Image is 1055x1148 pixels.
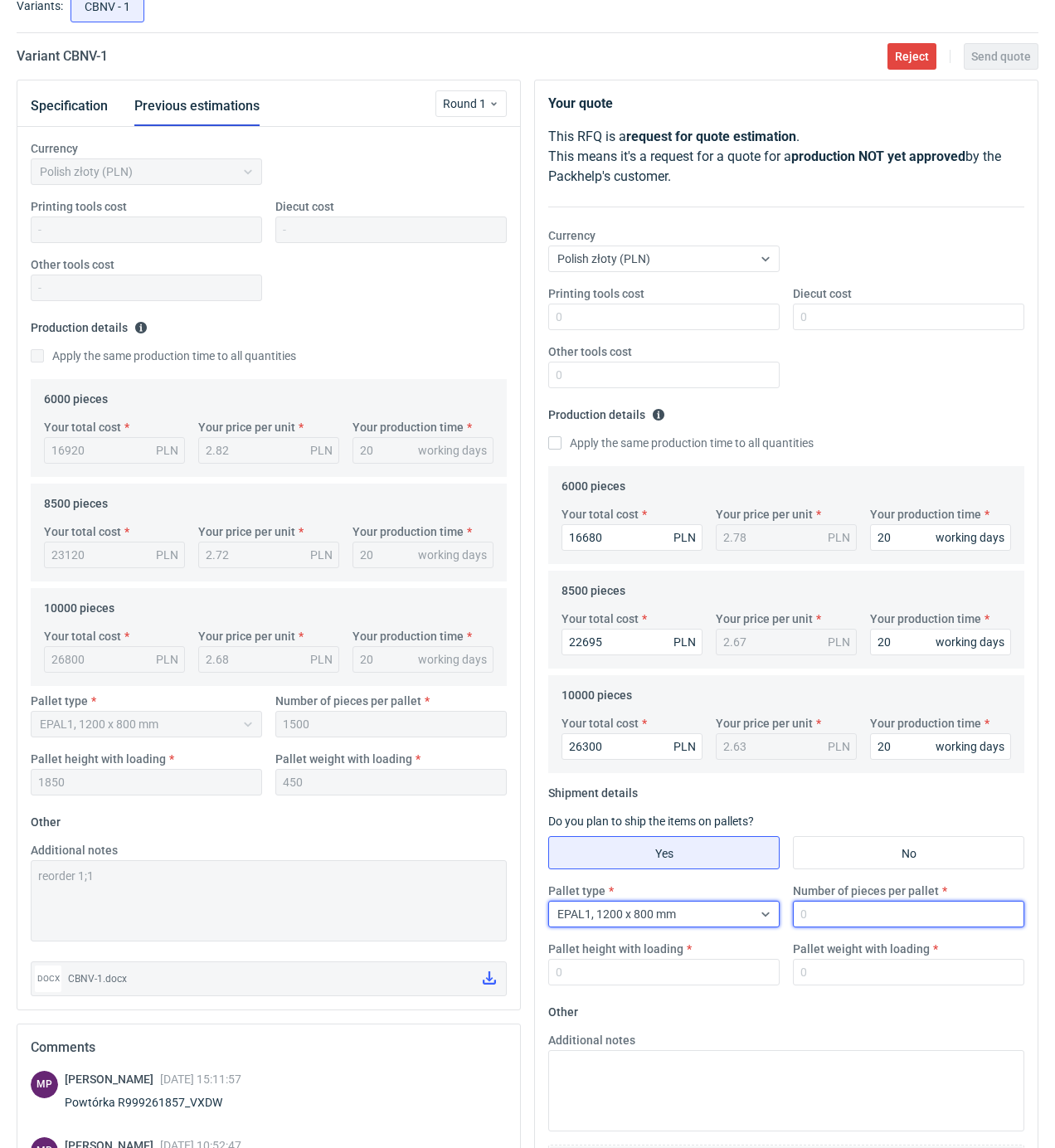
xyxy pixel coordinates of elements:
[352,523,464,540] label: Your production time
[870,715,981,732] label: Your production time
[548,435,814,451] label: Apply the same production time to all quantities
[936,634,1004,650] div: working days
[870,610,981,627] label: Your production time
[828,634,850,650] div: PLN
[31,256,114,273] label: Other tools cost
[828,738,850,755] div: PLN
[793,836,1024,869] label: No
[31,314,148,334] legend: Production details
[793,941,930,957] label: Pallet weight with loading
[562,473,625,493] legend: 6000 pieces
[716,715,813,732] label: Your price per unit
[557,252,650,265] span: Polish złoty (PLN)
[562,733,703,760] input: 0
[44,595,114,615] legend: 10000 pieces
[275,693,421,709] label: Number of pieces per pallet
[548,883,605,899] label: Pallet type
[156,442,178,459] div: PLN
[548,285,644,302] label: Printing tools cost
[31,348,296,364] label: Apply the same production time to all quantities
[562,715,639,732] label: Your total cost
[44,628,121,645] label: Your total cost
[793,285,852,302] label: Diecut cost
[548,941,683,957] label: Pallet height with loading
[887,43,936,70] button: Reject
[418,547,487,563] div: working days
[156,651,178,668] div: PLN
[895,51,929,62] span: Reject
[548,304,780,330] input: 0
[548,999,578,1019] legend: Other
[548,95,613,111] strong: Your quote
[971,51,1031,62] span: Send quote
[548,401,665,421] legend: Production details
[31,860,507,941] textarea: reorder 1;1
[870,524,1011,551] input: 0
[44,523,121,540] label: Your total cost
[793,959,1024,985] input: 0
[31,751,166,767] label: Pallet height with loading
[548,836,780,869] label: Yes
[160,1073,241,1086] span: [DATE] 15:11:57
[198,628,295,645] label: Your price per unit
[562,577,625,597] legend: 8500 pieces
[31,842,118,859] label: Additional notes
[31,140,78,157] label: Currency
[548,780,638,800] legend: Shipment details
[548,815,754,828] label: Do you plan to ship the items on pallets?
[964,43,1038,70] button: Send quote
[31,1071,58,1098] figcaption: MP
[793,883,939,899] label: Number of pieces per pallet
[557,907,676,921] span: EPAL1, 1200 x 800 mm
[673,634,696,650] div: PLN
[548,959,780,985] input: 0
[35,966,61,992] div: docx
[31,1071,58,1098] div: Michał Palasek
[65,1073,160,1086] span: [PERSON_NAME]
[44,386,108,406] legend: 6000 pieces
[548,127,1024,187] p: This RFQ is a . This means it's a request for a quote for a by the Packhelp's customer.
[562,682,632,702] legend: 10000 pieces
[626,129,796,144] strong: request for quote estimation
[673,529,696,546] div: PLN
[275,198,334,215] label: Diecut cost
[716,610,813,627] label: Your price per unit
[65,1094,242,1111] div: Powtórka R999261857_VXDW
[936,529,1004,546] div: working days
[562,610,639,627] label: Your total cost
[44,490,108,510] legend: 8500 pieces
[352,628,464,645] label: Your production time
[936,738,1004,755] div: working days
[17,46,108,66] h2: Variant CBNV - 1
[793,304,1024,330] input: 0
[418,442,487,459] div: working days
[31,809,61,829] legend: Other
[134,86,260,126] button: Previous estimations
[791,148,965,164] strong: production NOT yet approved
[31,1038,507,1058] h2: Comments
[156,547,178,563] div: PLN
[31,198,127,215] label: Printing tools cost
[828,529,850,546] div: PLN
[443,95,489,112] span: Round 1
[310,547,333,563] div: PLN
[548,343,632,360] label: Other tools cost
[673,738,696,755] div: PLN
[68,970,469,987] div: CBNV-1.docx
[31,693,88,709] label: Pallet type
[793,901,1024,927] input: 0
[870,629,1011,655] input: 0
[44,419,121,435] label: Your total cost
[562,506,639,523] label: Your total cost
[870,506,981,523] label: Your production time
[352,419,464,435] label: Your production time
[562,629,703,655] input: 0
[198,419,295,435] label: Your price per unit
[548,227,596,244] label: Currency
[310,442,333,459] div: PLN
[198,523,295,540] label: Your price per unit
[310,651,333,668] div: PLN
[716,506,813,523] label: Your price per unit
[562,524,703,551] input: 0
[870,733,1011,760] input: 0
